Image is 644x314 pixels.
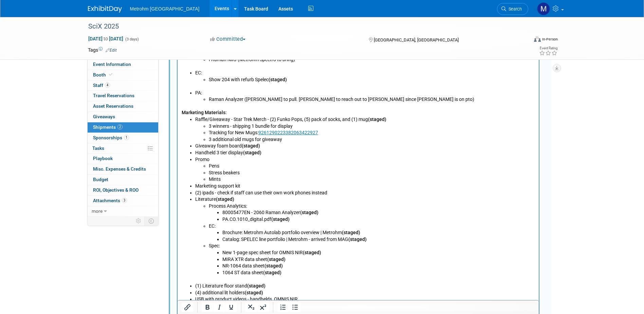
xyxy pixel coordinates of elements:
a: Event Information [88,59,158,70]
div: SciX 2025 [86,20,518,33]
a: Sponsorships1 [88,133,158,143]
b: (staged) [190,150,209,155]
a: Travel Reservations [88,91,158,101]
img: Michelle Simoes [537,2,550,15]
span: Search [506,6,522,12]
span: 3 [122,198,127,203]
span: more [92,208,103,214]
li: Stress beakers [31,203,357,209]
li: Giveaway foam board [18,176,357,182]
span: [DATE] [DATE] [88,36,124,42]
li: Brochure: Metrohm Autolab portfolio overview | Metrohm [45,262,357,269]
span: 4 [105,83,110,88]
li: Show 204 with refurb Spelec [31,109,357,116]
span: Travel Reservations [93,93,134,98]
span: Budget [93,177,108,182]
b: (staged) [64,176,82,181]
a: Booth [88,70,158,80]
span: Shipments [93,124,123,130]
a: Staff4 [88,81,158,91]
b: (staged) [66,183,84,188]
a: Search [497,3,528,15]
a: Giveaways [88,112,158,122]
div: In-Person [542,37,558,42]
b: (staged) [38,229,57,235]
li: Marketing support kit [18,216,357,223]
li: (2) ipads - check if staff can use their own work phones instead [18,223,357,229]
b: (staged) [86,303,104,308]
li: Mints [31,209,357,216]
li: 3 winners - shipping 1 bundle for display [31,156,357,163]
div: Event Format [488,35,558,46]
span: to [103,36,109,41]
i: Booth reservation complete [109,73,112,76]
li: PA: [18,123,357,136]
b: (staged) [94,249,112,255]
span: Misc. Expenses & Credits [93,166,146,172]
li: 80005477EN - 2060 Raman Analyzer [45,242,357,249]
li: Tracking for New Mugs: [31,162,357,169]
a: Edit [106,48,117,53]
li: New 1-page spec sheet for OMNIS NIR [45,282,357,289]
li: Promo [18,189,357,216]
span: Giveaways [93,114,115,119]
span: Asset Reservations [93,103,133,109]
a: Tasks [88,143,158,154]
a: Asset Reservations [88,101,158,111]
td: Toggle Event Tabs [144,216,158,225]
span: Booth [93,72,114,77]
b: (staged) [171,269,189,275]
span: ROI, Objectives & ROO [93,187,139,193]
b: (staged) [125,283,144,288]
img: ExhibitDay [88,6,122,13]
li: Handheld 3 tier display [18,182,357,189]
b: Marketing Materials: [4,143,49,148]
a: Attachments3 [88,196,158,206]
img: Format-Inperson.png [534,36,541,42]
button: Underline [225,302,237,312]
div: Event Rating [539,47,557,50]
button: Committed [208,36,248,43]
span: Event Information [93,62,131,67]
li: Raman Analyzer ([PERSON_NAME] to pull. [PERSON_NAME] to reach out to [PERSON_NAME] since [PERSON_... [31,129,357,136]
span: Tasks [92,145,104,151]
button: Insert/edit link [182,302,193,312]
b: (staged) [123,243,141,248]
span: 2 [117,124,123,129]
b: - Staged [260,76,278,82]
li: 1064 ST (product team - JY requested [PERSON_NAME] to drop instrument off to [PERSON_NAME] by 9/1... [31,83,357,89]
li: Nanoram (product team - JY requested [PERSON_NAME] to drop instrument off to [PERSON_NAME] by 9/15) [31,76,357,83]
a: Budget [88,175,158,185]
span: Staff [93,83,110,88]
button: Subscript [245,302,257,312]
b: - Staged [249,70,267,75]
li: EC: [18,103,357,116]
li: Process Analytics: [31,236,357,256]
li: Raffle/Giveaway - Star Trek Merch - (2) Funko Pops, (5) pack of socks, and (1) mug [18,149,357,176]
li: NR-1064 data sheet [45,296,357,302]
span: [GEOGRAPHIC_DATA], [GEOGRAPHIC_DATA] [374,37,459,42]
b: (staged) [91,110,109,115]
a: Misc. Expenses & Credits [88,164,158,174]
b: (staged) [90,290,108,295]
a: more [88,206,158,216]
li: PA.CO.1010_digital.pdf [45,249,357,256]
span: Attachments [93,198,127,203]
li: 3 additional old mugs for giveaway [31,169,357,176]
li: Pens [31,196,357,203]
a: Playbook [88,154,158,164]
button: Italic [214,302,225,312]
button: Bullet list [289,302,301,312]
a: Shipments2 [88,122,158,133]
span: 1 [124,135,129,140]
span: (3 days) [125,37,139,41]
a: ROI, Objectives & ROO [88,185,158,195]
